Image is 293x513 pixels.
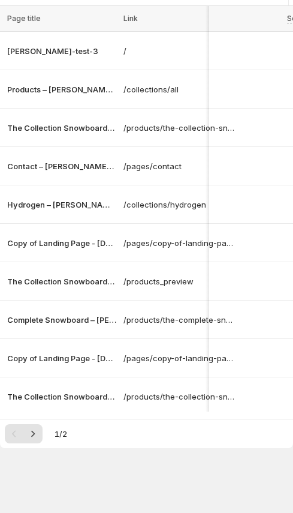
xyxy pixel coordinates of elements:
[123,45,236,57] a: /
[7,352,116,364] button: Copy of Landing Page - [DATE] 15:47:36 – [PERSON_NAME]-test-3
[23,424,43,443] button: Next
[123,314,236,326] a: /products/the-complete-snowboard
[123,352,236,364] a: /pages/copy-of-landing-page-jun-5-15-47-41
[7,391,116,403] button: The Collection Snowboard: Oxygen – [PERSON_NAME]-test-3
[7,14,41,23] span: Page title
[7,199,116,211] button: Hydrogen – [PERSON_NAME]-test-3
[55,428,67,440] span: 1 / 2
[123,199,236,211] a: /collections/hydrogen
[123,391,236,403] a: /products/the-collection-snowboard-oxygen
[7,275,116,287] button: The Collection Snowboard: Liquid – [PERSON_NAME]-test-3
[123,237,236,249] a: /pages/copy-of-landing-page-jun-5-15-47-37
[123,83,236,95] a: /collections/all
[7,237,116,249] button: Copy of Landing Page - [DATE] 15:47:36 – [PERSON_NAME]-test-3
[123,14,138,23] span: Link
[7,45,116,57] button: [PERSON_NAME]-test-3
[7,83,116,95] button: Products – [PERSON_NAME]-test-3
[7,160,116,172] button: Contact – [PERSON_NAME]-test-3
[5,424,43,443] nav: Pagination
[123,160,236,172] a: /pages/contact
[123,275,236,287] a: /products_preview
[7,314,116,326] button: Complete Snowboard – [PERSON_NAME]-test-3
[7,122,116,134] button: The Collection Snowboard: Liquid – [PERSON_NAME]-test-3
[123,122,236,134] a: /products/the-collection-snowboard-liquid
